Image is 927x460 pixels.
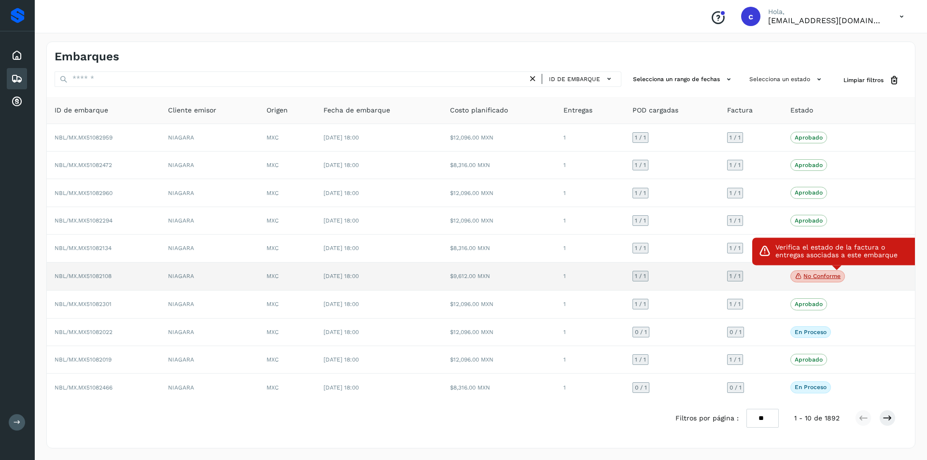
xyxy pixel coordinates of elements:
span: 1 / 1 [635,357,646,362]
td: 1 [556,207,624,235]
td: 1 [556,124,624,152]
td: $12,096.00 MXN [442,346,556,374]
p: carlosvazqueztgc@gmail.com [768,16,884,25]
span: [DATE] 18:00 [323,245,359,251]
td: MXC [259,346,315,374]
span: 1 / 1 [730,135,741,140]
span: NBL/MX.MX51082301 [55,301,112,307]
td: 1 [556,291,624,318]
td: 1 [556,346,624,374]
span: Factura [727,105,753,115]
span: [DATE] 18:00 [323,384,359,391]
span: 0 / 1 [730,329,742,335]
td: NIAGARA [160,152,259,179]
span: NBL/MX.MX51082294 [55,217,112,224]
span: ID de embarque [55,105,108,115]
td: MXC [259,179,315,207]
span: Filtros por página : [675,413,739,423]
span: POD cargadas [632,105,678,115]
span: 1 / 1 [635,135,646,140]
td: MXC [259,374,315,401]
div: Inicio [7,45,27,66]
span: [DATE] 18:00 [323,134,359,141]
td: $12,096.00 MXN [442,207,556,235]
td: NIAGARA [160,319,259,346]
span: 1 / 1 [730,273,741,279]
td: NIAGARA [160,179,259,207]
span: NBL/MX.MX51082960 [55,190,112,196]
td: MXC [259,291,315,318]
button: ID de embarque [546,72,617,86]
p: En proceso [795,329,827,335]
button: Selecciona un estado [745,71,828,87]
span: 1 / 1 [730,218,741,223]
span: 1 / 1 [635,162,646,168]
span: Costo planificado [450,105,508,115]
td: 1 [556,319,624,346]
span: NBL/MX.MX51082022 [55,329,112,335]
span: Limpiar filtros [843,76,884,84]
p: Aprobado [795,301,823,307]
span: 1 / 1 [635,245,646,251]
td: $12,096.00 MXN [442,179,556,207]
p: Aprobado [795,189,823,196]
td: NIAGARA [160,207,259,235]
span: [DATE] 18:00 [323,329,359,335]
p: Verifica el estado de la factura o entregas asociadas a este embarque [775,243,915,260]
td: NIAGARA [160,346,259,374]
span: NBL/MX.MX51082108 [55,273,112,279]
td: MXC [259,124,315,152]
button: Selecciona un rango de fechas [629,71,738,87]
span: 1 / 1 [730,357,741,362]
span: 1 - 10 de 1892 [794,413,840,423]
span: Fecha de embarque [323,105,390,115]
td: 1 [556,235,624,262]
td: 1 [556,374,624,401]
h4: Embarques [55,50,119,64]
td: $8,316.00 MXN [442,374,556,401]
span: [DATE] 18:00 [323,273,359,279]
span: 1 / 1 [730,245,741,251]
p: En proceso [795,384,827,390]
td: NIAGARA [160,124,259,152]
td: $8,316.00 MXN [442,152,556,179]
td: $12,096.00 MXN [442,319,556,346]
p: Hola, [768,8,884,16]
span: Origen [267,105,288,115]
td: MXC [259,263,315,291]
span: 1 / 1 [730,301,741,307]
span: [DATE] 18:00 [323,356,359,363]
td: $9,612.00 MXN [442,263,556,291]
span: Estado [790,105,813,115]
span: ID de embarque [549,75,600,84]
span: NBL/MX.MX51082134 [55,245,112,251]
td: 1 [556,263,624,291]
span: NBL/MX.MX51082472 [55,162,112,168]
td: $8,316.00 MXN [442,235,556,262]
span: 0 / 1 [635,329,647,335]
div: Cuentas por cobrar [7,91,27,112]
span: 1 / 1 [635,301,646,307]
td: $12,096.00 MXN [442,291,556,318]
span: NBL/MX.MX51082959 [55,134,112,141]
td: MXC [259,207,315,235]
td: NIAGARA [160,374,259,401]
span: 1 / 1 [730,190,741,196]
span: 1 / 1 [730,162,741,168]
td: NIAGARA [160,263,259,291]
span: [DATE] 18:00 [323,190,359,196]
span: 1 / 1 [635,190,646,196]
span: 1 / 1 [635,273,646,279]
span: Entregas [563,105,592,115]
span: [DATE] 18:00 [323,217,359,224]
span: 1 / 1 [635,218,646,223]
span: NBL/MX.MX51082019 [55,356,112,363]
button: Limpiar filtros [836,71,907,89]
td: $12,096.00 MXN [442,124,556,152]
td: 1 [556,152,624,179]
td: 1 [556,179,624,207]
p: Aprobado [795,356,823,363]
td: NIAGARA [160,235,259,262]
span: NBL/MX.MX51082466 [55,384,112,391]
div: Embarques [7,68,27,89]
